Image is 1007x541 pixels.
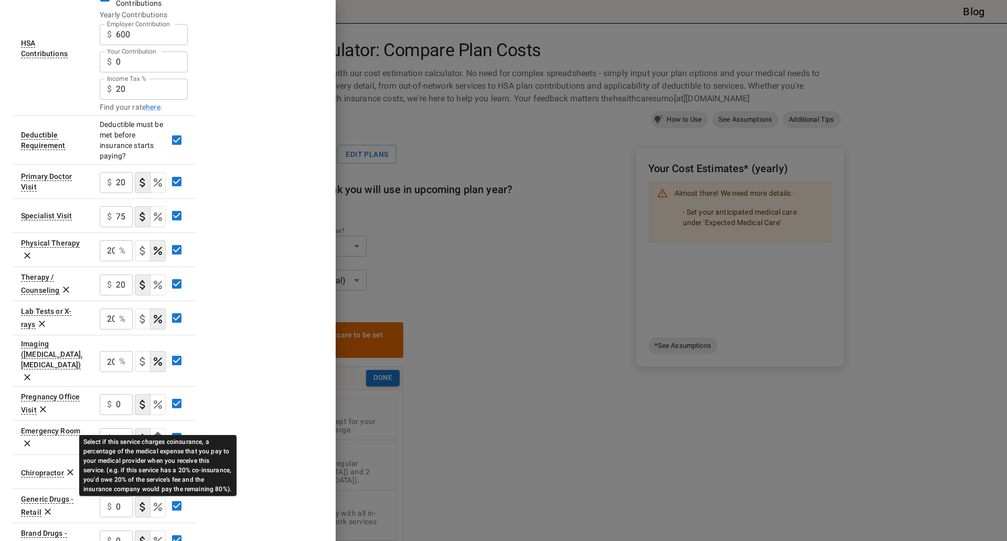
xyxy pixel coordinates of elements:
div: cost type [135,240,166,261]
button: coinsurance [150,172,166,193]
p: $ [107,176,112,189]
button: copayment [135,240,151,261]
div: Sometimes called 'Specialist' or 'Specialist Office Visit'. This is a visit to a doctor with a sp... [21,211,72,220]
svg: Select if this service charges a copay (or copayment), a set dollar amount (e.g. $30) you pay to ... [136,245,149,257]
div: cost type [135,172,166,193]
a: here [146,102,160,112]
div: Deductible must be met before insurance starts paying? [100,119,166,161]
svg: Select if this service charges coinsurance, a percentage of the medical expense that you pay to y... [152,245,164,257]
p: $ [107,398,112,411]
svg: Select if this service charges coinsurance, a percentage of the medical expense that you pay to y... [152,313,164,325]
button: copayment [135,206,151,227]
div: Visit to your primary doctor for general care (also known as a Primary Care Provider, Primary Car... [21,172,72,192]
div: A behavioral health therapy session. [21,273,60,295]
button: copayment [135,394,151,415]
svg: Select if this service charges a copay (or copayment), a set dollar amount (e.g. $30) you pay to ... [136,501,149,513]
svg: Select if this service charges coinsurance, a percentage of the medical expense that you pay to y... [152,176,164,189]
div: cost type [135,496,166,517]
svg: Select if this service charges coinsurance, a percentage of the medical expense that you pay to y... [152,355,164,368]
p: % [119,313,125,325]
p: $ [107,210,112,223]
button: copayment [135,172,151,193]
div: Find your rate . [100,102,188,112]
div: This option will be 'Yes' for most plans. If your plan details say something to the effect of 'de... [21,131,66,150]
div: 30 day supply of generic drugs picked up from store. Over 80% of drug purchases are for generic d... [21,495,73,517]
div: Emergency Room [21,427,80,436]
svg: Select if this service charges coinsurance, a percentage of the medical expense that you pay to y... [152,210,164,223]
button: coinsurance [150,206,166,227]
button: coinsurance [150,240,166,261]
svg: Select if this service charges coinsurance, a percentage of the medical expense that you pay to y... [152,398,164,411]
p: $ [107,279,112,291]
div: cost type [135,309,166,330]
button: coinsurance [150,496,166,517]
div: Select if this service charges coinsurance, a percentage of the medical expense that you pay to y... [79,435,237,496]
button: copayment [135,351,151,372]
div: Imaging (MRI, PET, CT) [21,340,82,369]
button: coinsurance [150,274,166,295]
svg: Select if this service charges a copay (or copayment), a set dollar amount (e.g. $30) you pay to ... [136,313,149,325]
div: cost type [135,351,166,372]
p: $ [107,83,112,96]
svg: Select if this service charges a copay (or copayment), a set dollar amount (e.g. $30) you pay to ... [136,279,149,291]
svg: Select if this service charges a copay (or copayment), a set dollar amount (e.g. $30) you pay to ... [136,398,149,411]
svg: Select if this service charges coinsurance, a percentage of the medical expense that you pay to y... [152,279,164,291]
button: copayment [135,309,151,330]
div: cost type [135,394,166,415]
p: $ [107,28,112,41]
div: Prenatal care visits for routine pregnancy monitoring and checkups throughout pregnancy. [21,393,80,415]
label: Income Tax % [107,74,146,83]
p: $ [107,501,112,513]
p: % [119,355,125,368]
button: copayment [135,274,151,295]
button: copayment [135,496,151,517]
label: Your Contribution [107,47,156,56]
div: cost type [135,206,166,227]
svg: Select if this service charges coinsurance, a percentage of the medical expense that you pay to y... [152,501,164,513]
div: Physical Therapy [21,239,80,248]
div: Yearly Contributions [100,9,188,20]
div: Lab Tests or X-rays [21,307,71,329]
div: Chiropractor [21,469,64,478]
div: Leave the checkbox empty if you don't what an HSA (Health Savings Account) is. If the insurance p... [21,39,68,58]
button: coinsurance [150,351,166,372]
p: % [119,245,125,257]
label: Employer Contribution [107,19,170,28]
p: $ [107,56,112,68]
button: coinsurance [150,394,166,415]
svg: Select if this service charges a copay (or copayment), a set dollar amount (e.g. $30) you pay to ... [136,176,149,189]
button: coinsurance [150,309,166,330]
svg: Select if this service charges a copay (or copayment), a set dollar amount (e.g. $30) you pay to ... [136,210,149,223]
div: cost type [135,274,166,295]
svg: Select if this service charges a copay (or copayment), a set dollar amount (e.g. $30) you pay to ... [136,355,149,368]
